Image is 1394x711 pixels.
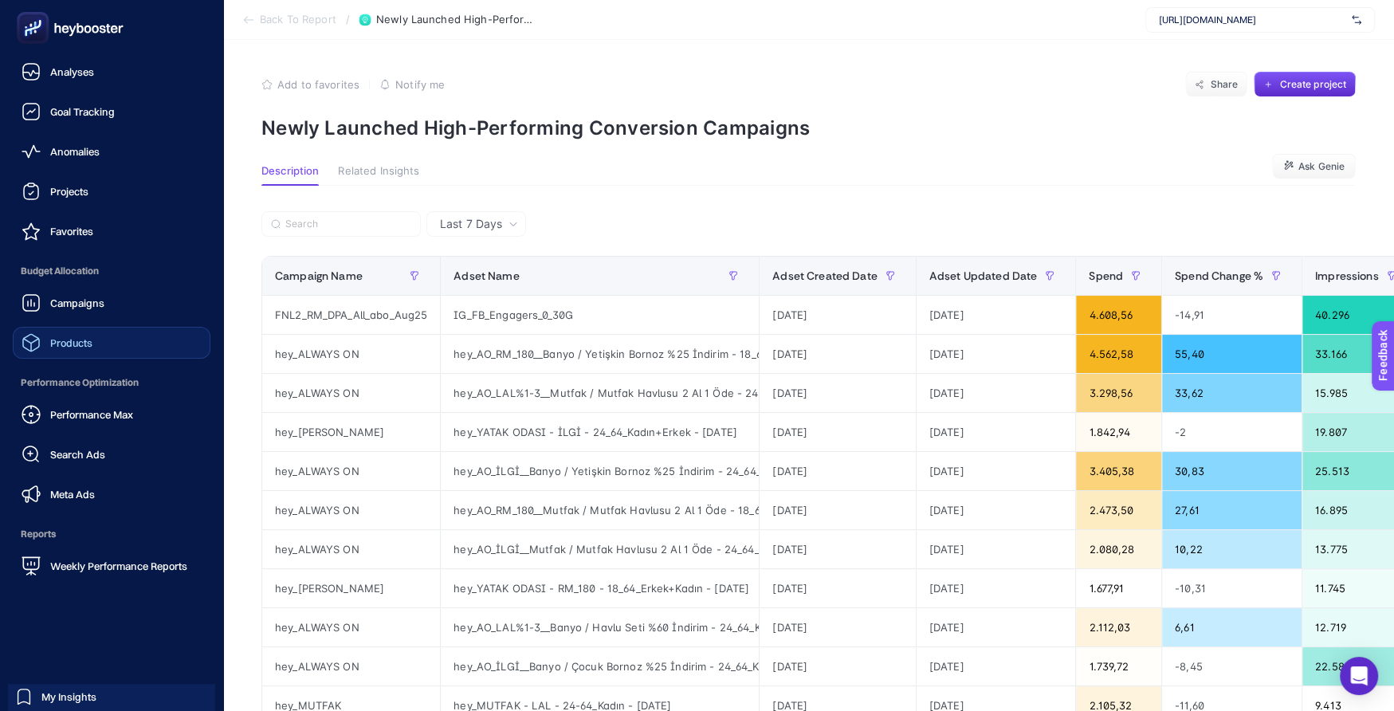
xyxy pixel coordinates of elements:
[1211,78,1239,91] span: Share
[50,336,92,349] span: Products
[917,374,1076,412] div: [DATE]
[50,448,105,461] span: Search Ads
[50,560,187,572] span: Weekly Performance Reports
[1352,12,1361,28] img: svg%3e
[760,335,916,373] div: [DATE]
[262,452,440,490] div: hey_ALWAYS ON
[13,399,210,430] a: Performance Max
[1162,569,1302,607] div: -10,31
[50,105,115,118] span: Goal Tracking
[262,296,440,334] div: FNL2_RM_DPA_All_abo_Aug25
[440,216,502,232] span: Last 7 Days
[13,438,210,470] a: Search Ads
[1076,452,1161,490] div: 3.405,38
[760,569,916,607] div: [DATE]
[261,165,319,178] span: Description
[760,296,916,334] div: [DATE]
[917,530,1076,568] div: [DATE]
[760,647,916,685] div: [DATE]
[1279,78,1346,91] span: Create project
[50,185,88,198] span: Projects
[260,14,336,26] span: Back To Report
[1254,72,1356,97] button: Create project
[1076,374,1161,412] div: 3.298,56
[262,335,440,373] div: hey_ALWAYS ON
[1162,452,1302,490] div: 30,83
[1159,14,1345,26] span: [URL][DOMAIN_NAME]
[1315,269,1379,282] span: Impressions
[441,569,759,607] div: hey_YATAK ODASI - RM_180 - 18_64_Erkek+Kadın - [DATE]
[917,452,1076,490] div: [DATE]
[441,413,759,451] div: hey_YATAK ODASI - İLGİ - 24_64_Kadın+Erkek - [DATE]
[1076,647,1161,685] div: 1.739,72
[441,374,759,412] div: hey_AO_LAL%1-3__Mutfak / Mutfak Havlusu 2 Al 1 Öde - 24_64_Kadın - [DATE]
[10,5,61,18] span: Feedback
[13,287,210,319] a: Campaigns
[1298,160,1345,173] span: Ask Genie
[441,647,759,685] div: hey_AO_İLGİ__Banyo / Çocuk Bornoz %25 İndirim - 24_64_Kadın - [DATE]
[1162,530,1302,568] div: 10,22
[379,78,445,91] button: Notify me
[261,78,359,91] button: Add to favorites
[13,327,210,359] a: Products
[262,608,440,646] div: hey_ALWAYS ON
[262,374,440,412] div: hey_ALWAYS ON
[1076,413,1161,451] div: 1.842,94
[441,491,759,529] div: hey_AO_RM_180__Mutfak / Mutfak Havlusu 2 Al 1 Öde - 18_64_Erkek+Kadın - [DATE]
[441,608,759,646] div: hey_AO_LAL%1-3__Banyo / Havlu Seti %60 İndirim - 24_64_Kadın - [DATE]
[441,530,759,568] div: hey_AO_İLGİ__Mutfak / Mutfak Havlusu 2 Al 1 Öde - 24_64_Kadın - [DATE]
[929,269,1038,282] span: Adset Updated Date
[275,269,363,282] span: Campaign Name
[1076,569,1161,607] div: 1.677,91
[1185,72,1247,97] button: Share
[50,488,95,501] span: Meta Ads
[13,478,210,510] a: Meta Ads
[1076,296,1161,334] div: 4.608,56
[917,608,1076,646] div: [DATE]
[13,518,210,550] span: Reports
[772,269,878,282] span: Adset Created Date
[760,413,916,451] div: [DATE]
[376,14,536,26] span: Newly Launched High-Performing Conversion Campaigns
[13,550,210,582] a: Weekly Performance Reports
[395,78,445,91] span: Notify me
[277,78,359,91] span: Add to favorites
[917,296,1076,334] div: [DATE]
[1076,608,1161,646] div: 2.112,03
[454,269,519,282] span: Adset Name
[13,175,210,207] a: Projects
[338,165,419,186] button: Related Insights
[760,608,916,646] div: [DATE]
[1175,269,1263,282] span: Spend Change %
[1162,413,1302,451] div: -2
[346,13,350,26] span: /
[441,335,759,373] div: hey_AO_RM_180__Banyo / Yetişkin Bornoz %25 İndirim - 18_64_Erkek+Kadın - [DATE]
[1162,491,1302,529] div: 27,61
[1162,296,1302,334] div: -14,91
[50,408,133,421] span: Performance Max
[760,530,916,568] div: [DATE]
[1076,530,1161,568] div: 2.080,28
[261,165,319,186] button: Description
[338,165,419,178] span: Related Insights
[1162,647,1302,685] div: -8,45
[917,569,1076,607] div: [DATE]
[1340,657,1378,695] div: Open Intercom Messenger
[285,218,411,230] input: Search
[262,569,440,607] div: hey_[PERSON_NAME]
[1089,269,1123,282] span: Spend
[50,65,94,78] span: Analyses
[262,413,440,451] div: hey_[PERSON_NAME]
[8,684,215,709] a: My Insights
[13,215,210,247] a: Favorites
[13,255,210,287] span: Budget Allocation
[262,491,440,529] div: hey_ALWAYS ON
[1162,608,1302,646] div: 6,61
[1272,154,1356,179] button: Ask Genie
[262,530,440,568] div: hey_ALWAYS ON
[917,413,1076,451] div: [DATE]
[13,367,210,399] span: Performance Optimization
[13,56,210,88] a: Analyses
[917,491,1076,529] div: [DATE]
[1162,374,1302,412] div: 33,62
